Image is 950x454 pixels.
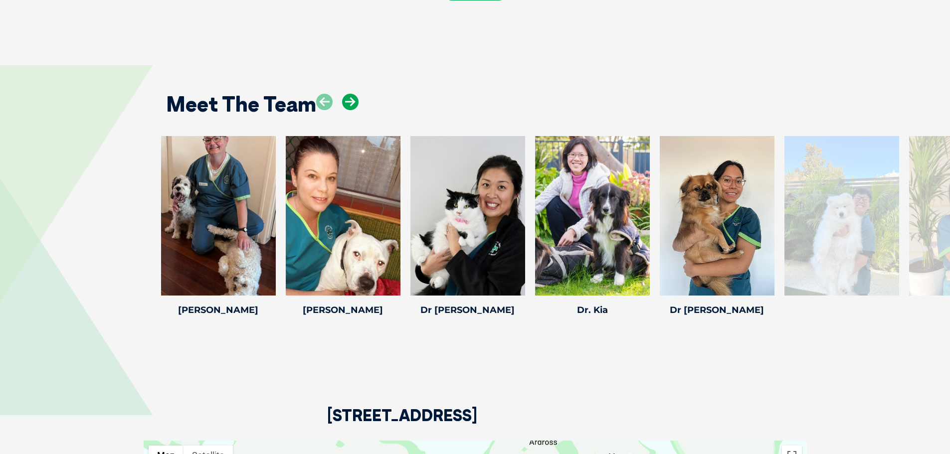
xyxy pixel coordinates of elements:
[535,305,650,314] h4: Dr. Kia
[166,94,316,115] h2: Meet The Team
[327,407,477,441] h2: [STREET_ADDRESS]
[660,305,774,314] h4: Dr [PERSON_NAME]
[286,305,400,314] h4: [PERSON_NAME]
[410,305,525,314] h4: Dr [PERSON_NAME]
[161,305,276,314] h4: [PERSON_NAME]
